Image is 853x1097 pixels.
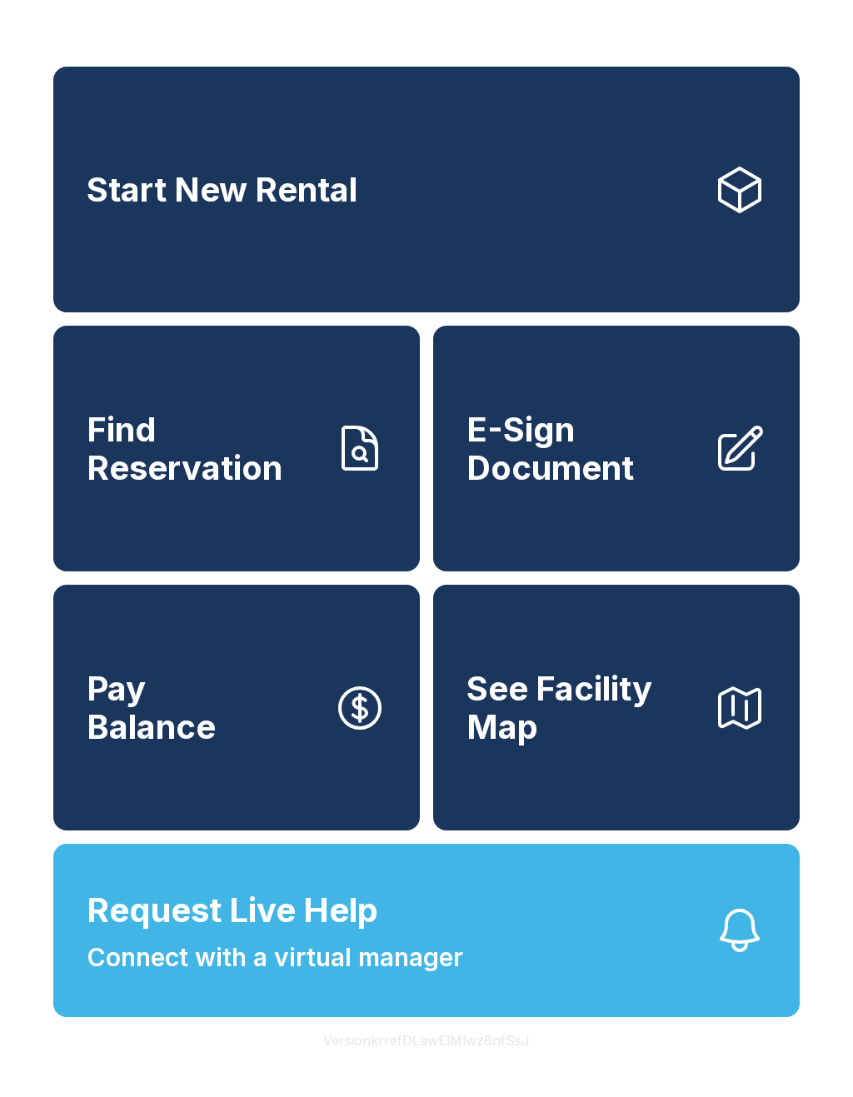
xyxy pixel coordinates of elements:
[466,411,700,486] span: E-Sign Document
[53,326,420,571] a: Find Reservation
[53,844,800,1017] button: Request Live HelpConnect with a virtual manager
[87,670,216,745] span: Pay Balance
[433,326,800,571] a: E-Sign Document
[87,411,320,486] span: Find Reservation
[466,670,700,745] span: See Facility Map
[87,171,357,209] span: Start New Rental
[53,585,420,830] button: PayBalance
[310,1017,543,1064] button: VersionkrrefDLawElMlwz8nfSsJ
[433,585,800,830] button: See Facility Map
[87,939,463,976] span: Connect with a virtual manager
[53,67,800,312] a: Start New Rental
[87,885,378,935] span: Request Live Help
